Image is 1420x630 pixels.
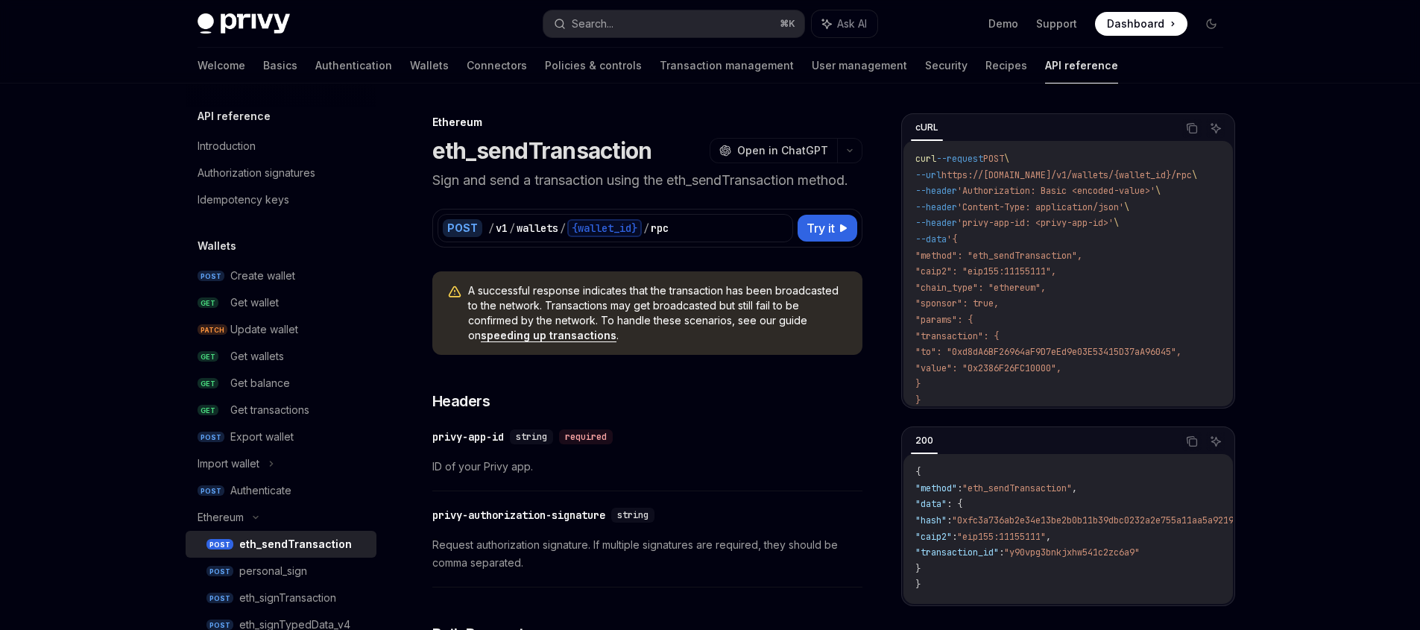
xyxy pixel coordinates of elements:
span: Try it [807,219,835,237]
a: POSTCreate wallet [186,262,376,289]
span: PATCH [198,324,227,336]
span: POST [206,539,233,550]
button: Open in ChatGPT [710,138,837,163]
a: Security [925,48,968,84]
img: dark logo [198,13,290,34]
span: \ [1155,185,1161,197]
a: User management [812,48,907,84]
div: Update wallet [230,321,298,338]
a: Connectors [467,48,527,84]
div: / [509,221,515,236]
span: GET [198,378,218,389]
button: Search...⌘K [543,10,804,37]
button: Copy the contents from the code block [1182,432,1202,451]
h5: API reference [198,107,271,125]
span: 'Authorization: Basic <encoded-value>' [957,185,1155,197]
span: ⌘ K [780,18,795,30]
span: } [915,378,921,390]
a: Demo [988,16,1018,31]
div: Get wallets [230,347,284,365]
a: Authorization signatures [186,160,376,186]
span: POST [206,593,233,604]
span: "caip2": "eip155:11155111", [915,265,1056,277]
div: required [559,429,613,444]
span: } [915,563,921,575]
a: Recipes [985,48,1027,84]
div: Get wallet [230,294,279,312]
div: / [643,221,649,236]
span: https://[DOMAIN_NAME]/v1/wallets/{wallet_id}/rpc [941,169,1192,181]
span: POST [198,485,224,497]
div: Get balance [230,374,290,392]
a: GETGet balance [186,370,376,397]
div: Authenticate [230,482,291,500]
span: "transaction": { [915,330,999,342]
div: privy-authorization-signature [432,508,605,523]
span: : [947,514,952,526]
div: Search... [572,15,613,33]
span: "params": { [915,314,973,326]
span: "data" [915,498,947,510]
span: } [915,579,921,590]
span: 'Content-Type: application/json' [957,201,1124,213]
div: v1 [496,221,508,236]
span: --header [915,185,957,197]
div: Ethereum [432,115,862,130]
span: POST [198,432,224,443]
span: \ [1124,201,1129,213]
a: Transaction management [660,48,794,84]
span: --header [915,217,957,229]
span: --request [936,153,983,165]
span: '{ [947,233,957,245]
div: {wallet_id} [567,219,642,237]
span: "method": "eth_sendTransaction", [915,250,1082,262]
div: eth_sendTransaction [239,535,352,553]
span: : [999,546,1004,558]
span: { [915,466,921,478]
button: Copy the contents from the code block [1182,119,1202,138]
div: Introduction [198,137,256,155]
span: --data [915,233,947,245]
span: : [952,531,957,543]
span: GET [198,351,218,362]
div: Create wallet [230,267,295,285]
div: Ethereum [198,508,244,526]
span: "caip2" [915,531,952,543]
span: --header [915,201,957,213]
span: "value": "0x2386F26FC10000", [915,362,1061,374]
div: / [560,221,566,236]
span: "transaction_id" [915,546,999,558]
div: Authorization signatures [198,164,315,182]
span: \ [1004,153,1009,165]
a: API reference [1045,48,1118,84]
span: curl [915,153,936,165]
a: Policies & controls [545,48,642,84]
p: Sign and send a transaction using the eth_sendTransaction method. [432,170,862,191]
div: rpc [651,221,669,236]
span: "to": "0xd8dA6BF26964aF9D7eEd9e03E53415D37aA96045", [915,346,1181,358]
span: Ask AI [837,16,867,31]
span: POST [983,153,1004,165]
span: ID of your Privy app. [432,458,862,476]
span: , [1072,482,1077,494]
span: GET [198,297,218,309]
span: Headers [432,391,490,412]
span: \ [1114,217,1119,229]
button: Ask AI [1206,119,1225,138]
span: string [617,509,649,521]
a: POSTAuthenticate [186,477,376,504]
a: GETGet wallets [186,343,376,370]
a: POSTeth_signTransaction [186,585,376,611]
span: "0xfc3a736ab2e34e13be2b0b11b39dbc0232a2e755a11aa5a9219890d3b2c6c7d8" [952,514,1307,526]
span: Open in ChatGPT [737,143,828,158]
a: Wallets [410,48,449,84]
span: POST [198,271,224,282]
span: Dashboard [1107,16,1164,31]
svg: Warning [447,285,462,300]
h1: eth_sendTransaction [432,137,652,164]
span: --url [915,169,941,181]
span: "eip155:11155111" [957,531,1046,543]
span: A successful response indicates that the transaction has been broadcasted to the network. Transac... [468,283,848,343]
a: Welcome [198,48,245,84]
span: GET [198,405,218,416]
